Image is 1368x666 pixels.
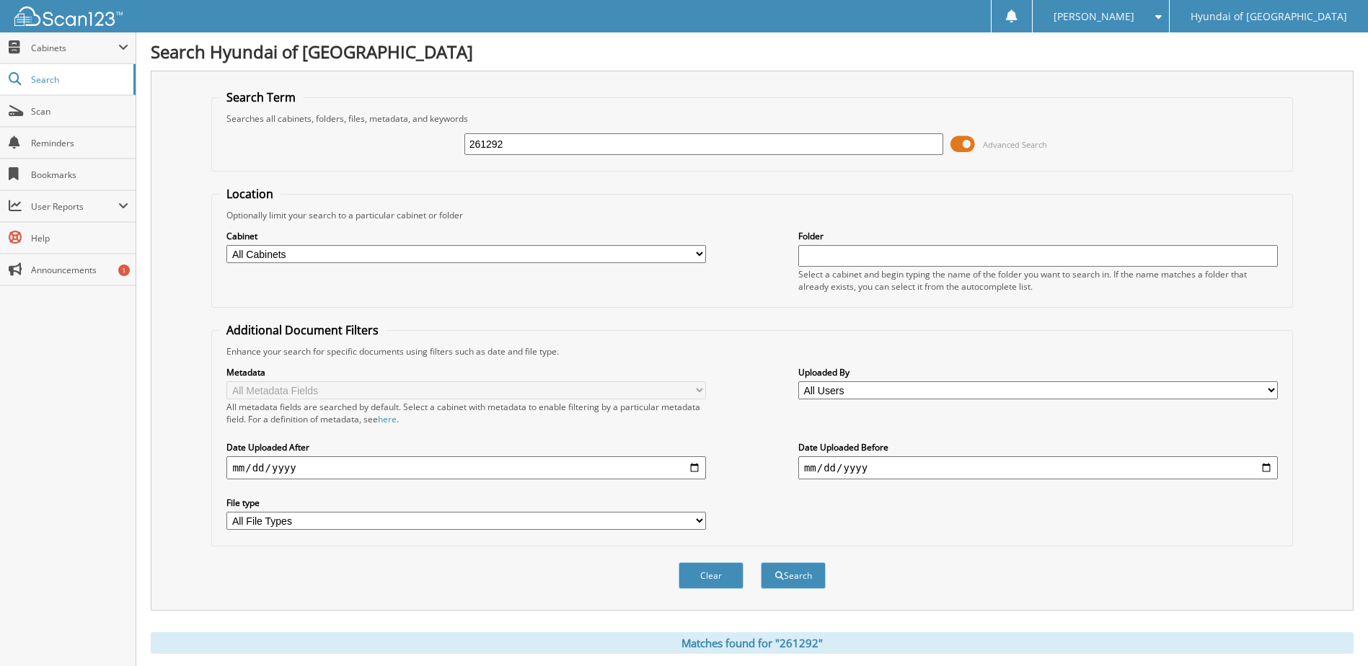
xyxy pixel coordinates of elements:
[31,232,128,244] span: Help
[226,366,706,378] label: Metadata
[219,186,281,202] legend: Location
[14,6,123,26] img: scan123-logo-white.svg
[798,230,1278,242] label: Folder
[219,322,386,338] legend: Additional Document Filters
[219,89,303,105] legend: Search Term
[761,562,826,589] button: Search
[31,169,128,181] span: Bookmarks
[219,345,1284,358] div: Enhance your search for specific documents using filters such as date and file type.
[798,456,1278,479] input: end
[983,139,1047,150] span: Advanced Search
[31,200,118,213] span: User Reports
[798,441,1278,453] label: Date Uploaded Before
[226,441,706,453] label: Date Uploaded After
[151,40,1354,63] h1: Search Hyundai of [GEOGRAPHIC_DATA]
[31,105,128,117] span: Scan
[31,74,126,86] span: Search
[31,42,118,54] span: Cabinets
[1054,12,1134,21] span: [PERSON_NAME]
[226,497,706,509] label: File type
[798,268,1278,293] div: Select a cabinet and begin typing the name of the folder you want to search in. If the name match...
[798,366,1278,378] label: Uploaded By
[226,401,706,425] div: All metadata fields are searched by default. Select a cabinet with metadata to enable filtering b...
[1191,12,1347,21] span: Hyundai of [GEOGRAPHIC_DATA]
[219,209,1284,221] div: Optionally limit your search to a particular cabinet or folder
[31,264,128,276] span: Announcements
[226,456,706,479] input: start
[31,137,128,149] span: Reminders
[219,112,1284,125] div: Searches all cabinets, folders, files, metadata, and keywords
[378,413,397,425] a: here
[226,230,706,242] label: Cabinet
[151,632,1354,654] div: Matches found for "261292"
[679,562,743,589] button: Clear
[118,265,130,276] div: 1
